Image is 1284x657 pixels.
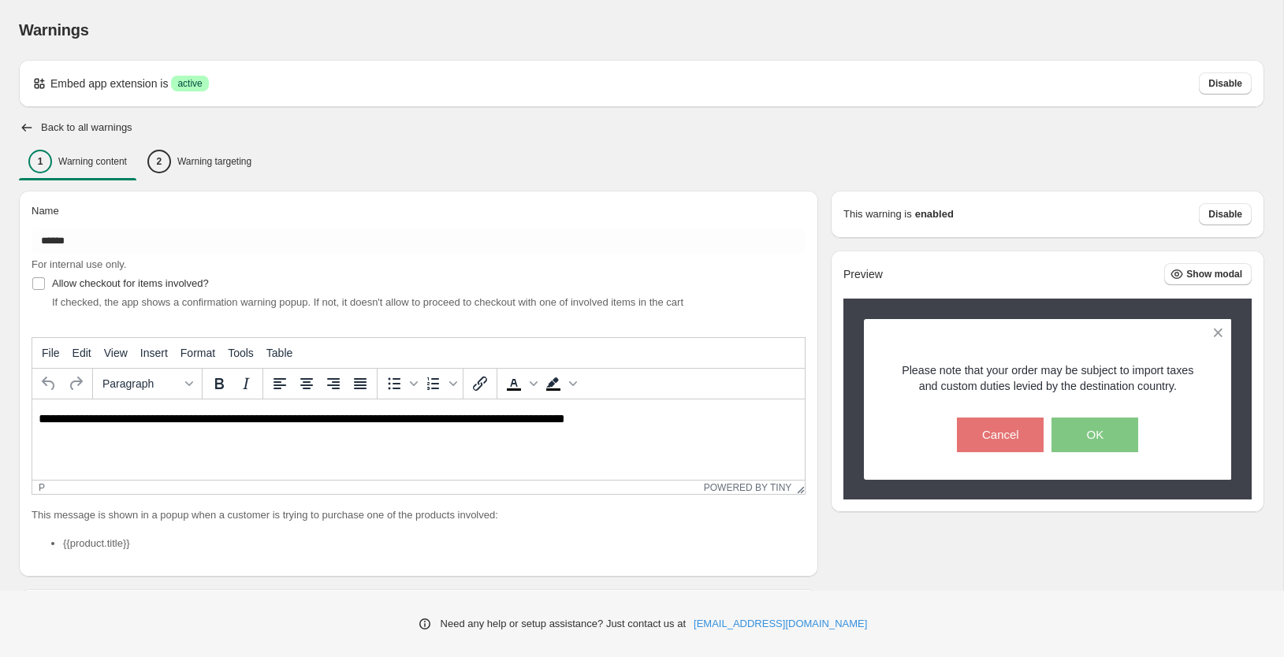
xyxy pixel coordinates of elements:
[347,370,374,397] button: Justify
[35,370,62,397] button: Undo
[28,150,52,173] div: 1
[58,155,127,168] p: Warning content
[32,258,126,270] span: For internal use only.
[62,370,89,397] button: Redo
[957,418,1044,452] button: Cancel
[320,370,347,397] button: Align right
[791,481,805,494] div: Resize
[420,370,460,397] div: Numbered list
[228,347,254,359] span: Tools
[233,370,259,397] button: Italic
[843,206,912,222] p: This warning is
[177,77,202,90] span: active
[293,370,320,397] button: Align center
[39,482,45,493] div: p
[104,347,128,359] span: View
[42,347,60,359] span: File
[915,206,954,222] strong: enabled
[52,277,209,289] span: Allow checkout for items involved?
[73,347,91,359] span: Edit
[1164,263,1252,285] button: Show modal
[540,370,579,397] div: Background color
[467,370,493,397] button: Insert/edit link
[63,536,806,551] li: {{product.title}}
[1199,203,1252,225] button: Disable
[206,370,233,397] button: Bold
[147,150,171,173] div: 2
[501,370,540,397] div: Text color
[96,370,199,397] button: Formats
[1186,268,1242,280] span: Show modal
[1199,72,1252,95] button: Disable
[140,347,168,359] span: Insert
[50,76,168,91] p: Embed app extension is
[19,21,89,39] span: Warnings
[1208,77,1242,90] span: Disable
[138,145,261,178] button: 2Warning targeting
[32,507,806,523] p: This message is shown in a popup when a customer is trying to purchase one of the products involved:
[32,399,805,480] iframe: Rich Text Area
[19,145,136,178] button: 1Warning content
[704,482,792,493] a: Powered by Tiny
[52,296,683,308] span: If checked, the app shows a confirmation warning popup. If not, it doesn't allow to proceed to ch...
[181,347,215,359] span: Format
[843,268,883,281] h2: Preview
[1208,208,1242,221] span: Disable
[177,155,251,168] p: Warning targeting
[102,377,180,390] span: Paragraph
[41,121,132,134] h2: Back to all warnings
[266,370,293,397] button: Align left
[891,362,1204,394] p: Please note that your order may be subject to import taxes and custom duties levied by the destin...
[1051,418,1138,452] button: OK
[381,370,420,397] div: Bullet list
[266,347,292,359] span: Table
[694,616,867,632] a: [EMAIL_ADDRESS][DOMAIN_NAME]
[32,205,59,217] span: Name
